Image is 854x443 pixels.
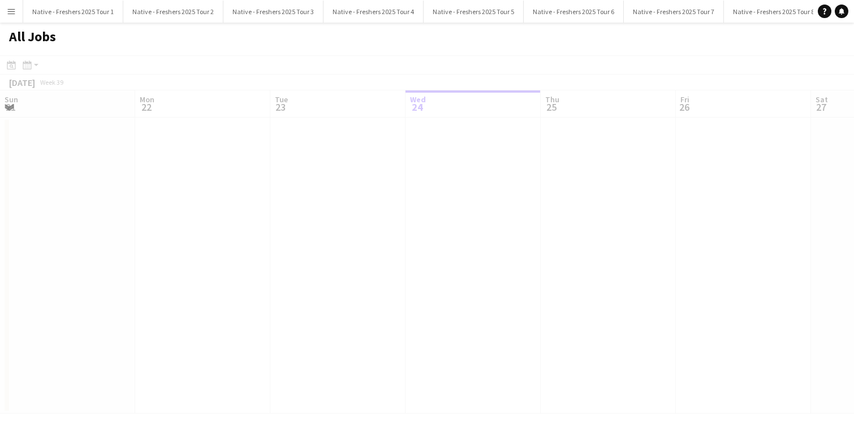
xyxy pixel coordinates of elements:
button: Native - Freshers 2025 Tour 2 [123,1,223,23]
button: Native - Freshers 2025 Tour 4 [324,1,424,23]
button: Native - Freshers 2025 Tour 8 [724,1,824,23]
button: Native - Freshers 2025 Tour 6 [524,1,624,23]
button: Native - Freshers 2025 Tour 1 [23,1,123,23]
button: Native - Freshers 2025 Tour 3 [223,1,324,23]
button: Native - Freshers 2025 Tour 5 [424,1,524,23]
button: Native - Freshers 2025 Tour 7 [624,1,724,23]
